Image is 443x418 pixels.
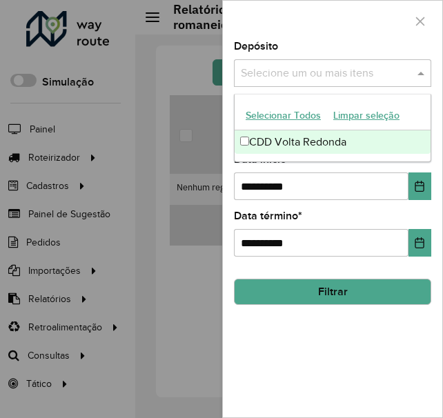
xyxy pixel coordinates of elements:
[234,279,431,305] button: Filtrar
[234,94,431,162] ng-dropdown-panel: Options list
[408,172,431,200] button: Choose Date
[234,208,302,224] label: Data término
[234,38,278,54] label: Depósito
[327,105,406,126] button: Limpar seleção
[239,105,327,126] button: Selecionar Todos
[408,229,431,257] button: Choose Date
[235,130,431,154] div: CDD Volta Redonda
